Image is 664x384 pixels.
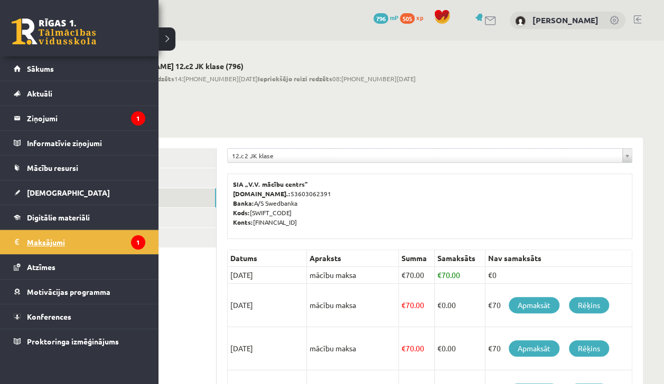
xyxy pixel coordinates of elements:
[14,81,145,105] a: Aktuāli
[416,13,423,22] span: xp
[14,304,145,329] a: Konferences
[228,149,632,162] a: 12.c2 JK klase
[233,199,254,207] b: Banka:
[27,89,52,98] span: Aktuāli
[401,300,406,310] span: €
[233,180,308,188] b: SIA „V.V. mācību centrs”
[434,267,485,284] td: 70.00
[131,235,145,249] i: 1
[14,255,145,279] a: Atzīmes
[27,262,55,272] span: Atzīmes
[532,15,598,25] a: [PERSON_NAME]
[485,327,632,370] td: €70
[131,111,145,126] i: 1
[14,280,145,304] a: Motivācijas programma
[14,230,145,254] a: Maksājumi1
[434,250,485,267] th: Samaksāts
[400,13,415,24] span: 505
[228,267,307,284] td: [DATE]
[233,208,250,217] b: Kods:
[27,106,145,130] legend: Ziņojumi
[485,267,632,284] td: €0
[27,131,145,155] legend: Informatīvie ziņojumi
[390,13,398,22] span: mP
[27,312,71,321] span: Konferences
[27,163,78,172] span: Mācību resursi
[307,250,399,267] th: Apraksts
[401,343,406,353] span: €
[27,188,110,197] span: [DEMOGRAPHIC_DATA]
[27,287,110,296] span: Motivācijas programma
[569,340,609,357] a: Rēķins
[307,284,399,327] td: mācību maksa
[485,250,632,267] th: Nav samaksāts
[228,250,307,267] th: Datums
[434,327,485,370] td: 0.00
[27,64,54,73] span: Sākums
[400,13,428,22] a: 505 xp
[509,340,559,357] a: Apmaksāt
[14,156,145,180] a: Mācību resursi
[437,270,442,280] span: €
[569,297,609,313] a: Rēķins
[398,327,434,370] td: 70.00
[233,189,291,198] b: [DOMAIN_NAME].:
[401,270,406,280] span: €
[398,284,434,327] td: 70.00
[398,250,434,267] th: Summa
[437,343,442,353] span: €
[113,74,416,83] span: 14:[PHONE_NUMBER][DATE] 08:[PHONE_NUMBER][DATE]
[307,267,399,284] td: mācību maksa
[373,13,388,24] span: 796
[14,205,145,229] a: Digitālie materiāli
[258,74,332,83] b: Iepriekšējo reizi redzēts
[14,56,145,81] a: Sākums
[14,131,145,155] a: Informatīvie ziņojumi
[509,297,559,313] a: Apmaksāt
[27,230,145,254] legend: Maksājumi
[14,106,145,130] a: Ziņojumi1
[14,180,145,205] a: [DEMOGRAPHIC_DATA]
[113,62,416,71] h2: [PERSON_NAME] 12.c2 JK klase (796)
[485,284,632,327] td: €70
[233,218,253,226] b: Konts:
[228,327,307,370] td: [DATE]
[233,179,626,227] p: 53603062391 A/S Swedbanka [SWIFT_CODE] [FINANCIAL_ID]
[14,329,145,353] a: Proktoringa izmēģinājums
[27,337,119,346] span: Proktoringa izmēģinājums
[27,213,90,222] span: Digitālie materiāli
[373,13,398,22] a: 796 mP
[12,18,96,45] a: Rīgas 1. Tālmācības vidusskola
[515,16,526,26] img: Tuong Khang Nguyen
[232,149,618,162] span: 12.c2 JK klase
[437,300,442,310] span: €
[434,284,485,327] td: 0.00
[307,327,399,370] td: mācību maksa
[228,284,307,327] td: [DATE]
[398,267,434,284] td: 70.00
